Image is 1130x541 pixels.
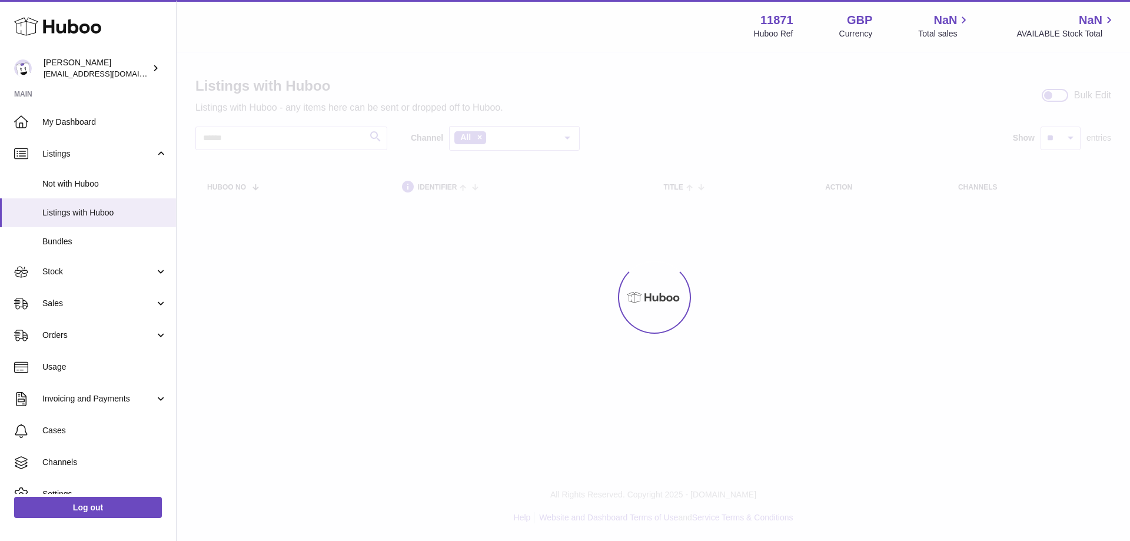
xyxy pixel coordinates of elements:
span: Sales [42,298,155,309]
span: Not with Huboo [42,178,167,190]
span: Invoicing and Payments [42,393,155,404]
span: Total sales [918,28,971,39]
span: AVAILABLE Stock Total [1016,28,1116,39]
img: internalAdmin-11871@internal.huboo.com [14,59,32,77]
span: My Dashboard [42,117,167,128]
a: NaN AVAILABLE Stock Total [1016,12,1116,39]
strong: 11871 [760,12,793,28]
span: NaN [933,12,957,28]
span: Settings [42,489,167,500]
span: Cases [42,425,167,436]
span: Listings with Huboo [42,207,167,218]
span: Channels [42,457,167,468]
span: NaN [1079,12,1102,28]
div: Huboo Ref [754,28,793,39]
div: Currency [839,28,873,39]
span: Orders [42,330,155,341]
span: Usage [42,361,167,373]
span: Listings [42,148,155,160]
span: [EMAIL_ADDRESS][DOMAIN_NAME] [44,69,173,78]
div: [PERSON_NAME] [44,57,149,79]
a: NaN Total sales [918,12,971,39]
span: Bundles [42,236,167,247]
a: Log out [14,497,162,518]
span: Stock [42,266,155,277]
strong: GBP [847,12,872,28]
